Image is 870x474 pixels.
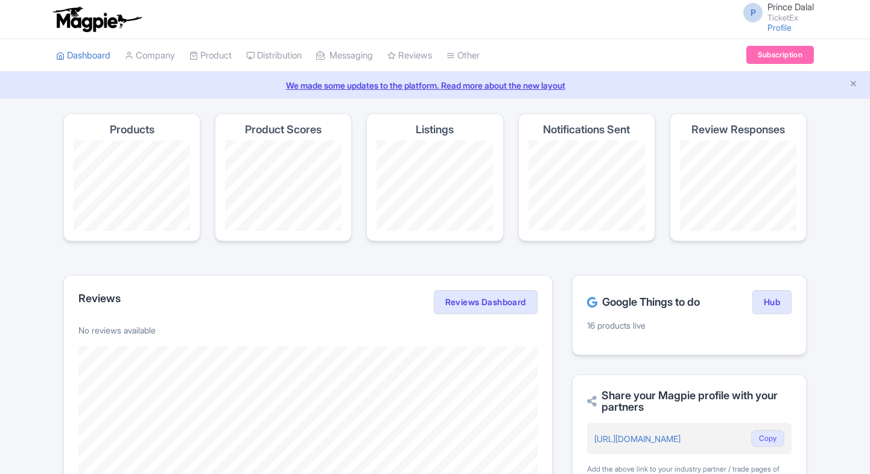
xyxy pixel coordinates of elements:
a: P Prince Dalal TicketEx [736,2,814,22]
small: TicketEx [767,14,814,22]
button: Close announcement [849,78,858,92]
a: Profile [767,22,792,33]
span: P [743,3,763,22]
img: logo-ab69f6fb50320c5b225c76a69d11143b.png [50,6,144,33]
button: Copy [751,430,784,447]
p: No reviews available [78,324,538,337]
a: Product [189,39,232,72]
a: Hub [752,290,792,314]
h2: Google Things to do [587,296,700,308]
h4: Listings [416,124,454,136]
a: We made some updates to the platform. Read more about the new layout [7,79,863,92]
h2: Reviews [78,292,121,305]
h2: Share your Magpie profile with your partners [587,390,792,414]
h4: Notifications Sent [543,124,630,136]
a: Other [446,39,480,72]
a: Reviews [387,39,432,72]
a: Company [125,39,175,72]
a: Messaging [316,39,373,72]
a: Reviews Dashboard [434,290,538,314]
a: [URL][DOMAIN_NAME] [594,434,681,444]
a: Dashboard [56,39,110,72]
h4: Review Responses [691,124,785,136]
span: Prince Dalal [767,1,814,13]
h4: Product Scores [245,124,322,136]
h4: Products [110,124,154,136]
a: Distribution [246,39,302,72]
a: Subscription [746,46,814,64]
p: 16 products live [587,319,792,332]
